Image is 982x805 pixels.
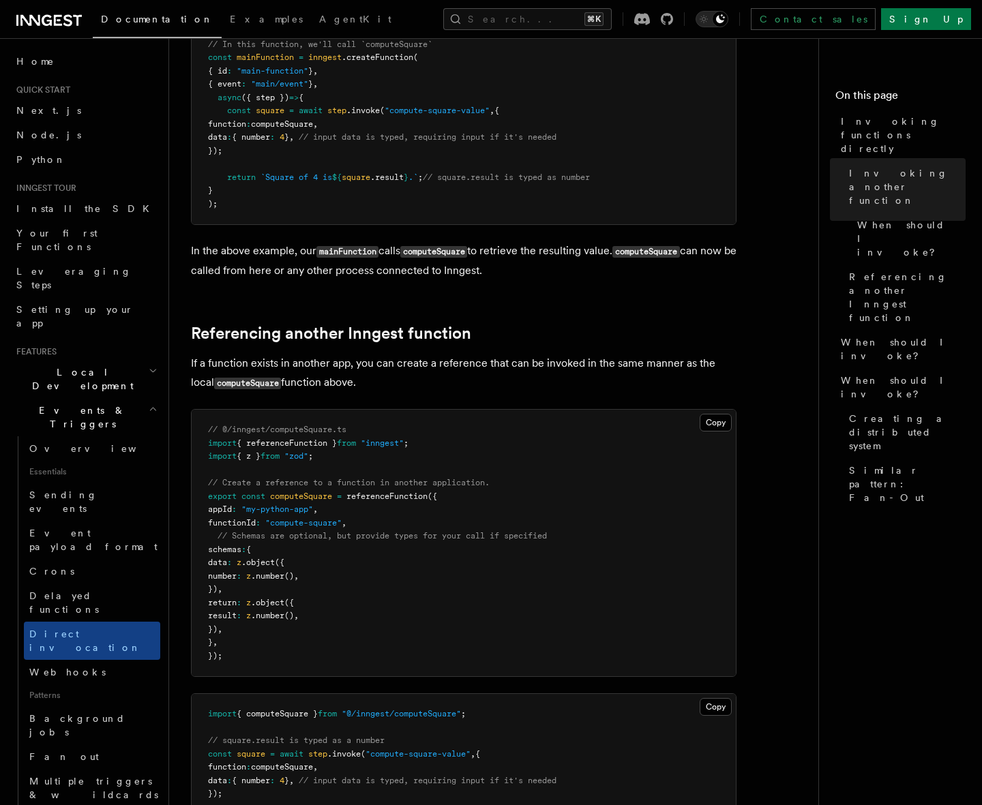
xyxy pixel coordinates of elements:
[251,571,284,581] span: .number
[308,52,342,62] span: inngest
[232,504,237,514] span: :
[849,412,966,453] span: Creating a distributed system
[208,504,232,514] span: appId
[16,154,66,165] span: Python
[844,161,966,213] a: Invoking another function
[16,105,81,116] span: Next.js
[11,365,149,393] span: Local Development
[346,106,380,115] span: .invoke
[227,172,256,182] span: return
[251,119,313,129] span: computeSquare
[237,438,337,448] span: { referenceFunction }
[294,611,299,620] span: ,
[308,749,327,759] span: step
[246,119,251,129] span: :
[241,545,246,554] span: :
[418,172,423,182] span: ;
[844,264,966,330] a: Referencing another Inngest function
[241,504,313,514] span: "my-python-app"
[246,545,251,554] span: {
[16,266,132,290] span: Leveraging Steps
[227,776,232,785] span: :
[24,660,160,684] a: Webhooks
[29,713,125,738] span: Background jobs
[311,4,400,37] a: AgentKit
[256,518,261,528] span: :
[232,776,270,785] span: { number
[316,246,378,258] code: mainFunction
[299,93,303,102] span: {
[191,354,736,393] p: If a function exists in another app, you can create a reference that can be invoked in the same m...
[318,709,337,718] span: from
[24,706,160,744] a: Background jobs
[208,611,237,620] span: result
[246,611,251,620] span: z
[208,119,246,129] span: function
[284,598,294,607] span: ({
[251,762,313,772] span: computeSquare
[308,79,313,89] span: }
[261,172,332,182] span: `Square of 4 is
[24,622,160,660] a: Direct invocation
[29,667,106,678] span: Webhooks
[29,443,170,454] span: Overview
[24,483,160,521] a: Sending events
[299,52,303,62] span: =
[208,146,222,155] span: });
[852,213,966,264] a: When should I invoke?
[16,203,158,214] span: Install the SDK
[237,451,261,461] span: { z }
[29,528,158,552] span: Event payload format
[208,584,218,594] span: })
[24,559,160,583] a: Crons
[29,566,74,577] span: Crons
[835,330,966,368] a: When should I invoke?
[11,49,160,74] a: Home
[404,172,408,182] span: }
[313,79,318,89] span: ,
[208,651,222,660] span: });
[366,749,471,759] span: "compute-square-value"
[299,132,556,142] span: // input data is typed, requiring input if it's needed
[16,228,98,252] span: Your first Functions
[471,749,475,759] span: ,
[251,611,284,620] span: .number
[11,196,160,221] a: Install the SDK
[289,776,294,785] span: ,
[11,147,160,172] a: Python
[241,491,265,501] span: const
[93,4,222,38] a: Documentation
[256,106,284,115] span: square
[11,360,160,398] button: Local Development
[208,199,218,209] span: );
[208,79,241,89] span: { event
[246,762,251,772] span: :
[284,611,294,620] span: ()
[284,776,289,785] span: }
[232,132,270,142] span: { number
[289,93,299,102] span: =>
[208,749,232,759] span: const
[208,52,232,62] span: const
[237,598,241,607] span: :
[11,98,160,123] a: Next.js
[584,12,604,26] kbd: ⌘K
[313,119,318,129] span: ,
[443,8,612,30] button: Search...⌘K
[11,404,149,431] span: Events & Triggers
[319,14,391,25] span: AgentKit
[284,451,308,461] span: "zod"
[237,749,265,759] span: square
[16,55,55,68] span: Home
[246,571,251,581] span: z
[849,270,966,324] span: Referencing another Inngest function
[284,571,294,581] span: ()
[270,776,275,785] span: :
[370,172,404,182] span: .result
[280,132,284,142] span: 4
[237,558,241,567] span: z
[208,425,346,434] span: // @/inngest/computeSquare.ts
[490,106,494,115] span: ,
[24,436,160,461] a: Overview
[208,709,237,718] span: import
